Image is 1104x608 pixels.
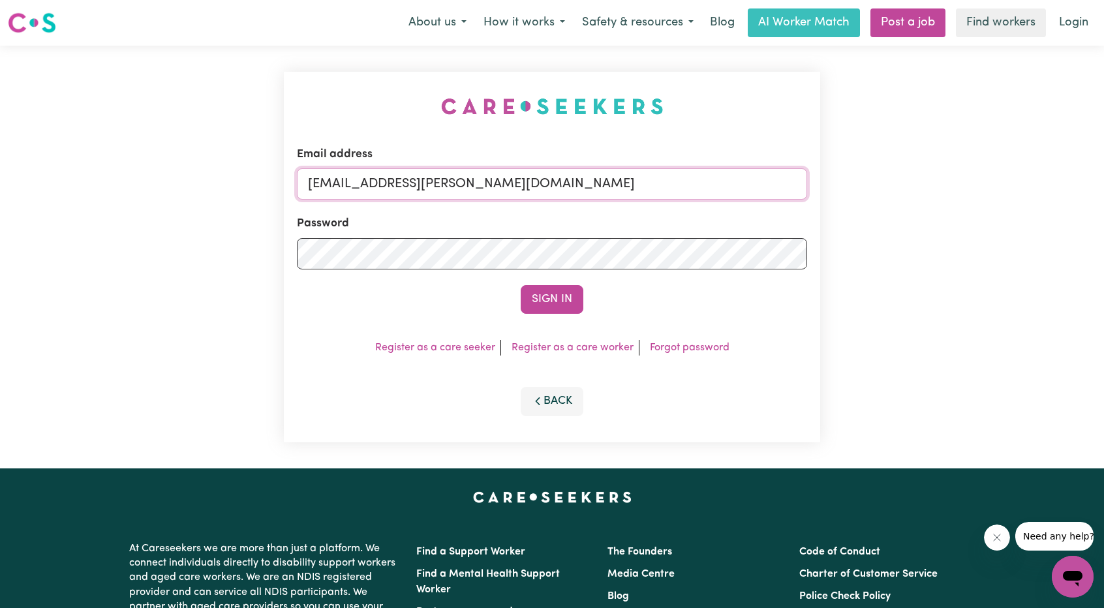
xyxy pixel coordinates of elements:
[8,9,79,20] span: Need any help?
[984,524,1010,551] iframe: Close message
[702,8,743,37] a: Blog
[607,547,672,557] a: The Founders
[1051,8,1096,37] a: Login
[748,8,860,37] a: AI Worker Match
[956,8,1046,37] a: Find workers
[475,9,574,37] button: How it works
[650,342,729,353] a: Forgot password
[1052,556,1094,598] iframe: Button to launch messaging window
[512,342,634,353] a: Register as a care worker
[521,387,583,416] button: Back
[870,8,945,37] a: Post a job
[799,591,891,601] a: Police Check Policy
[297,168,807,200] input: Email address
[400,9,475,37] button: About us
[1015,522,1094,551] iframe: Message from company
[416,547,525,557] a: Find a Support Worker
[375,342,495,353] a: Register as a care seeker
[8,8,56,38] a: Careseekers logo
[607,569,675,579] a: Media Centre
[473,492,632,502] a: Careseekers home page
[521,285,583,314] button: Sign In
[799,547,880,557] a: Code of Conduct
[297,215,349,232] label: Password
[297,146,373,163] label: Email address
[574,9,702,37] button: Safety & resources
[799,569,938,579] a: Charter of Customer Service
[8,11,56,35] img: Careseekers logo
[416,569,560,595] a: Find a Mental Health Support Worker
[607,591,629,601] a: Blog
